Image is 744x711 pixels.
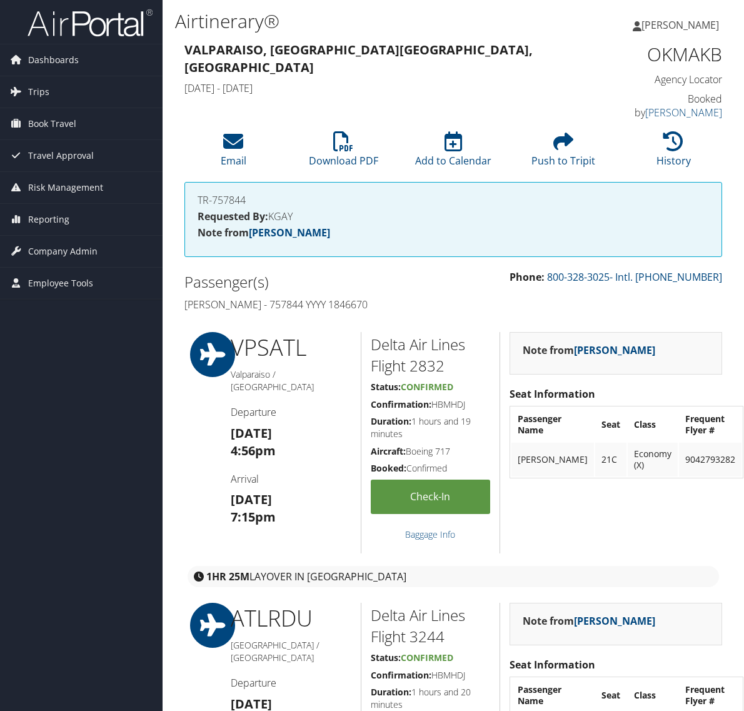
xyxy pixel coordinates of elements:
[28,172,103,203] span: Risk Management
[602,73,723,86] h4: Agency Locator
[510,270,545,284] strong: Phone:
[510,658,595,672] strong: Seat Information
[547,270,722,284] a: 800-328-3025- Intl. [PHONE_NUMBER]
[231,508,276,525] strong: 7:15pm
[656,138,691,168] a: History
[184,298,444,311] h4: [PERSON_NAME] - 757844 YYYY 1846670
[231,405,351,419] h4: Departure
[198,195,709,205] h4: TR-757844
[595,408,626,441] th: Seat
[184,271,444,293] h2: Passenger(s)
[679,408,741,441] th: Frequent Flyer #
[628,443,678,477] td: Economy (X)
[511,443,594,477] td: [PERSON_NAME]
[602,41,723,68] h1: OKMAKB
[231,332,351,363] h1: VPS ATL
[231,472,351,486] h4: Arrival
[415,138,491,168] a: Add to Calendar
[371,381,401,393] strong: Status:
[371,669,491,682] h5: HBMHDJ
[371,398,491,411] h5: HBMHDJ
[231,639,351,663] h5: [GEOGRAPHIC_DATA] / [GEOGRAPHIC_DATA]
[231,491,272,508] strong: [DATE]
[371,652,401,663] strong: Status:
[401,652,453,663] span: Confirmed
[371,462,491,475] h5: Confirmed
[28,236,98,267] span: Company Admin
[679,443,741,477] td: 9042793282
[28,8,153,38] img: airportal-logo.png
[28,140,94,171] span: Travel Approval
[641,18,719,32] span: [PERSON_NAME]
[198,226,330,240] strong: Note from
[371,686,491,710] h5: 1 hours and 20 minutes
[633,6,731,44] a: [PERSON_NAME]
[249,226,330,240] a: [PERSON_NAME]
[523,343,655,357] strong: Note from
[198,211,709,221] h4: KGAY
[28,108,76,139] span: Book Travel
[531,138,595,168] a: Push to Tripit
[206,570,249,583] strong: 1HR 25M
[401,381,453,393] span: Confirmed
[371,480,491,514] a: Check-in
[574,343,655,357] a: [PERSON_NAME]
[371,415,411,427] strong: Duration:
[523,614,655,628] strong: Note from
[371,605,491,647] h2: Delta Air Lines Flight 3244
[371,398,431,410] strong: Confirmation:
[188,566,719,587] div: layover in [GEOGRAPHIC_DATA]
[175,8,546,34] h1: Airtinerary®
[371,462,406,474] strong: Booked:
[628,408,678,441] th: Class
[574,614,655,628] a: [PERSON_NAME]
[221,138,246,168] a: Email
[28,204,69,235] span: Reporting
[28,76,49,108] span: Trips
[231,603,351,634] h1: ATL RDU
[184,41,533,76] strong: Valparaiso, [GEOGRAPHIC_DATA] [GEOGRAPHIC_DATA], [GEOGRAPHIC_DATA]
[371,445,491,458] h5: Boeing 717
[371,415,491,440] h5: 1 hours and 19 minutes
[371,686,411,698] strong: Duration:
[231,442,276,459] strong: 4:56pm
[645,106,722,119] a: [PERSON_NAME]
[28,44,79,76] span: Dashboards
[595,443,626,477] td: 21C
[198,209,268,223] strong: Requested By:
[28,268,93,299] span: Employee Tools
[309,138,378,168] a: Download PDF
[371,334,491,376] h2: Delta Air Lines Flight 2832
[371,445,406,457] strong: Aircraft:
[602,92,723,120] h4: Booked by
[371,669,431,681] strong: Confirmation:
[231,425,272,441] strong: [DATE]
[510,387,595,401] strong: Seat Information
[231,676,351,690] h4: Departure
[231,368,351,393] h5: Valparaiso / [GEOGRAPHIC_DATA]
[511,408,594,441] th: Passenger Name
[184,81,583,95] h4: [DATE] - [DATE]
[405,528,455,540] a: Baggage Info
